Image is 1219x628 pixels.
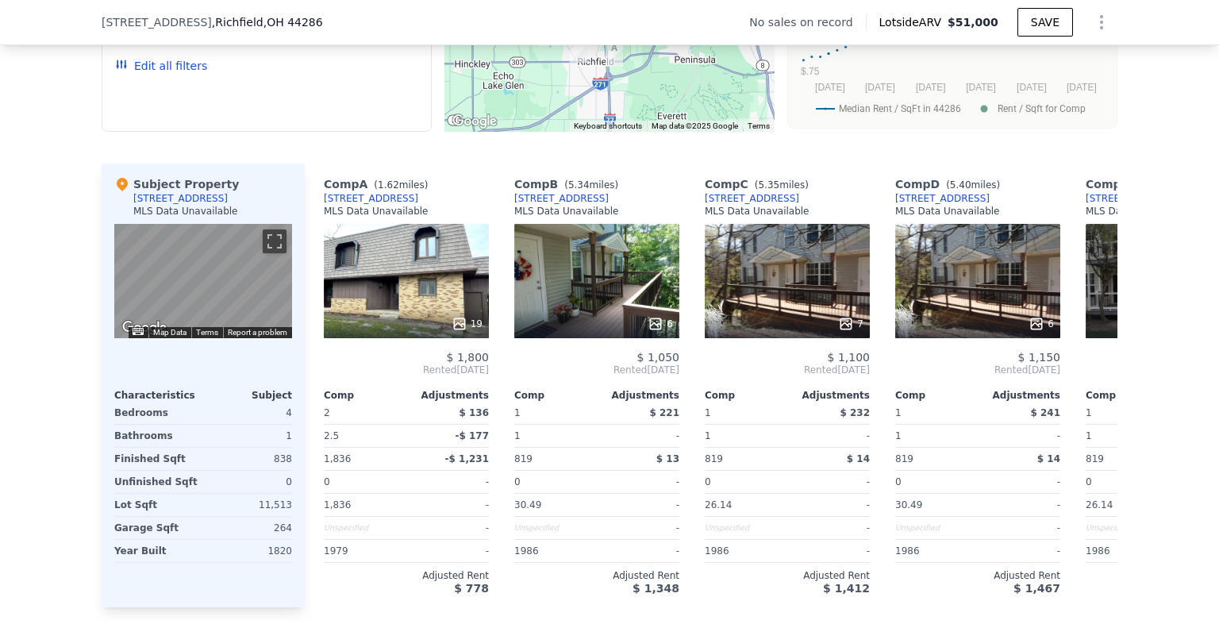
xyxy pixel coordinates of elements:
div: 7 [838,316,863,332]
div: - [410,540,489,562]
div: 1986 [705,540,784,562]
div: Adjusted Rent [895,569,1060,582]
a: Open this area in Google Maps (opens a new window) [448,111,501,132]
div: MLS Data Unavailable [514,205,619,218]
span: Rented [DATE] [324,364,489,376]
div: Comp C [705,176,815,192]
div: - [981,540,1060,562]
div: Garage Sqft [114,517,200,539]
div: 264 [206,517,292,539]
a: [STREET_ADDRESS] [895,192,990,205]
div: - [600,517,679,539]
span: 819 [705,453,723,464]
div: Unfinished Sqft [114,471,200,493]
div: [STREET_ADDRESS] [1086,192,1180,205]
a: [STREET_ADDRESS] [514,192,609,205]
span: $ 1,348 [633,582,679,595]
button: SAVE [1017,8,1073,37]
div: 1 [895,425,975,447]
span: 1 [1086,407,1092,418]
div: Adjustments [406,389,489,402]
span: 819 [1086,453,1104,464]
span: 1 [514,407,521,418]
span: 5.34 [568,179,590,191]
button: Edit all filters [115,58,207,74]
span: $ 14 [847,453,870,464]
span: ( miles) [940,179,1006,191]
a: Open this area in Google Maps (opens a new window) [118,318,171,338]
span: 1,836 [324,499,351,510]
span: Lotside ARV [879,14,948,30]
div: 2.5 [324,425,403,447]
div: - [410,517,489,539]
div: MLS Data Unavailable [324,205,429,218]
div: 1986 [1086,540,1165,562]
button: Show Options [1086,6,1117,38]
text: Median Rent / SqFt in 44286 [839,103,961,114]
div: Year Built [114,540,200,562]
span: -$ 177 [455,430,489,441]
div: Comp D [895,176,1006,192]
div: Unspecified [514,517,594,539]
div: Adjustments [597,389,679,402]
div: 1 [1086,425,1165,447]
div: MLS Data Unavailable [895,205,1000,218]
text: [DATE] [1017,82,1047,93]
div: Characteristics [114,389,203,402]
div: Unspecified [324,517,403,539]
img: Google [118,318,171,338]
div: - [600,425,679,447]
span: ( miles) [748,179,815,191]
div: Unspecified [1086,517,1165,539]
div: Finished Sqft [114,448,200,470]
div: Comp B [514,176,625,192]
span: 1 [705,407,711,418]
div: - [410,471,489,493]
div: Unspecified [895,517,975,539]
div: - [790,425,870,447]
div: 19 [452,316,483,332]
div: Comp [705,389,787,402]
text: [DATE] [1067,82,1097,93]
div: Comp A [324,176,434,192]
div: Comp [1086,389,1168,402]
span: 1.62 [378,179,399,191]
span: $ 13 [656,453,679,464]
button: Keyboard shortcuts [133,328,144,335]
div: - [410,494,489,516]
span: 0 [324,476,330,487]
span: -$ 1,231 [445,453,489,464]
div: - [981,494,1060,516]
span: $ 232 [840,407,870,418]
span: $ 221 [649,407,679,418]
span: $51,000 [948,16,998,29]
span: 0 [705,476,711,487]
div: Comp [324,389,406,402]
a: Report a problem [228,328,287,337]
button: Keyboard shortcuts [574,121,642,132]
div: Comp E [1086,176,1195,192]
span: $ 1,412 [823,582,870,595]
a: [STREET_ADDRESS] [705,192,799,205]
div: [STREET_ADDRESS] [324,192,418,205]
div: Subject [203,389,292,402]
div: 838 [206,448,292,470]
div: - [981,517,1060,539]
div: 3850 Sawbridge Dr Unit 23 [599,33,629,73]
span: $ 14 [1037,453,1060,464]
div: Lot Sqft [114,494,200,516]
text: [DATE] [865,82,895,93]
div: - [981,471,1060,493]
div: Comp [514,389,597,402]
span: 1,836 [324,453,351,464]
img: Google [448,111,501,132]
span: 819 [514,453,533,464]
span: $ 1,150 [1018,351,1060,364]
div: [STREET_ADDRESS] [133,192,228,205]
span: [STREET_ADDRESS] [102,14,212,30]
span: 0 [514,476,521,487]
div: - [981,425,1060,447]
